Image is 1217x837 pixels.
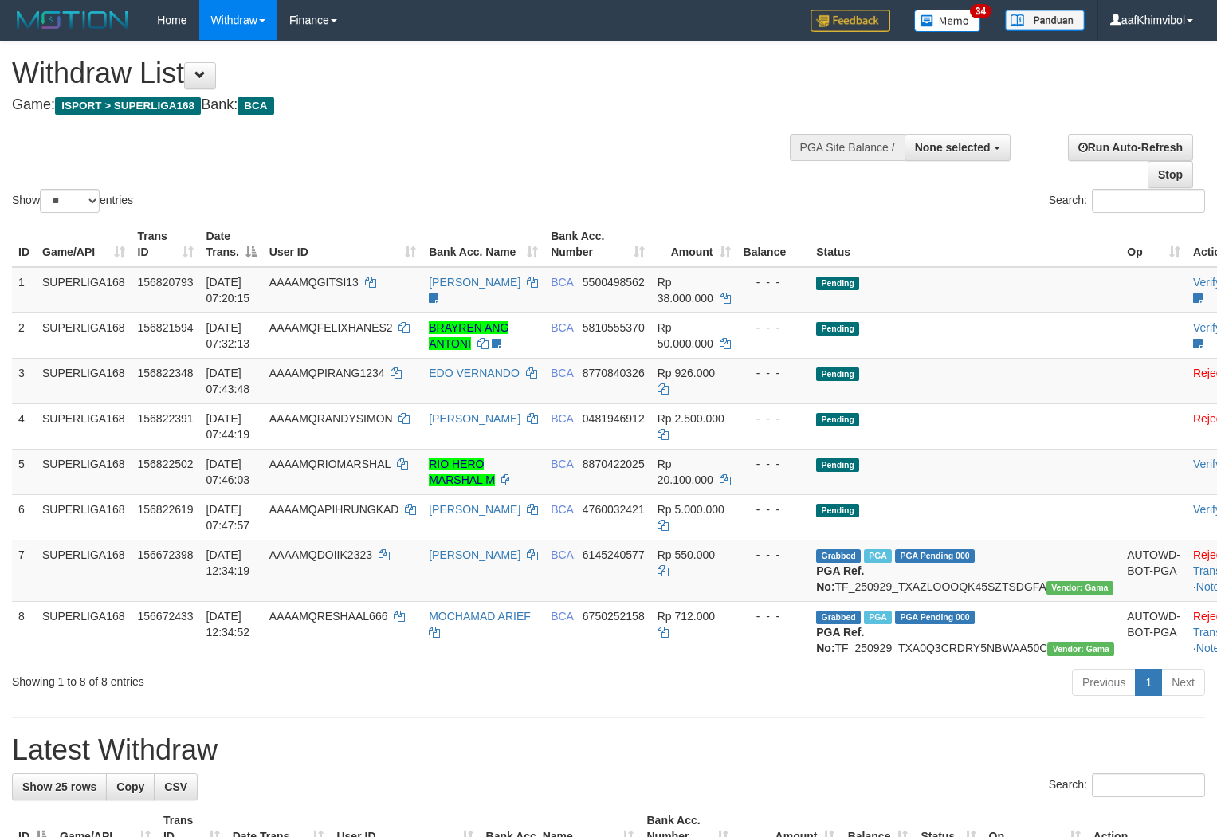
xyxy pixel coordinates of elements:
td: 7 [12,540,36,601]
div: - - - [744,274,804,290]
th: Trans ID: activate to sort column ascending [132,222,200,267]
span: Rp 38.000.000 [658,276,713,305]
span: AAAAMQRIOMARSHAL [269,458,391,470]
th: Status [810,222,1121,267]
span: BCA [551,503,573,516]
span: BCA [551,458,573,470]
span: BCA [551,276,573,289]
span: Copy 6750252158 to clipboard [583,610,645,623]
a: CSV [154,773,198,800]
span: BCA [551,367,573,379]
div: - - - [744,501,804,517]
span: PGA Pending [895,549,975,563]
span: 156822391 [138,412,194,425]
span: Copy [116,780,144,793]
span: Rp 2.500.000 [658,412,724,425]
a: BRAYREN ANG ANTONI [429,321,508,350]
span: BCA [551,321,573,334]
span: [DATE] 07:20:15 [206,276,250,305]
span: Show 25 rows [22,780,96,793]
td: SUPERLIGA168 [36,358,132,403]
b: PGA Ref. No: [816,564,864,593]
th: Date Trans.: activate to sort column descending [200,222,263,267]
td: AUTOWD-BOT-PGA [1121,601,1187,662]
img: Feedback.jpg [811,10,890,32]
div: - - - [744,411,804,426]
input: Search: [1092,189,1205,213]
span: 156822348 [138,367,194,379]
span: Pending [816,367,859,381]
th: Op: activate to sort column ascending [1121,222,1187,267]
span: Pending [816,413,859,426]
th: Bank Acc. Name: activate to sort column ascending [422,222,544,267]
img: MOTION_logo.png [12,8,133,32]
span: AAAAMQRESHAAL666 [269,610,388,623]
label: Search: [1049,189,1205,213]
td: SUPERLIGA168 [36,540,132,601]
span: 156672433 [138,610,194,623]
a: [PERSON_NAME] [429,503,520,516]
a: [PERSON_NAME] [429,548,520,561]
span: AAAAMQFELIXHANES2 [269,321,393,334]
label: Show entries [12,189,133,213]
span: [DATE] 07:32:13 [206,321,250,350]
div: Showing 1 to 8 of 8 entries [12,667,495,690]
span: [DATE] 07:46:03 [206,458,250,486]
a: RIO HERO MARSHAL M [429,458,495,486]
span: Rp 926.000 [658,367,715,379]
span: BCA [551,548,573,561]
td: SUPERLIGA168 [36,312,132,358]
td: SUPERLIGA168 [36,403,132,449]
td: SUPERLIGA168 [36,449,132,494]
a: EDO VERNANDO [429,367,520,379]
th: Balance [737,222,811,267]
span: Copy 4760032421 to clipboard [583,503,645,516]
a: Run Auto-Refresh [1068,134,1193,161]
span: Grabbed [816,611,861,624]
span: Pending [816,504,859,517]
span: 156821594 [138,321,194,334]
td: SUPERLIGA168 [36,494,132,540]
b: PGA Ref. No: [816,626,864,654]
span: Grabbed [816,549,861,563]
span: BCA [551,610,573,623]
span: 156822619 [138,503,194,516]
a: 1 [1135,669,1162,696]
th: Bank Acc. Number: activate to sort column ascending [544,222,651,267]
td: AUTOWD-BOT-PGA [1121,540,1187,601]
div: - - - [744,456,804,472]
div: - - - [744,547,804,563]
a: [PERSON_NAME] [429,276,520,289]
td: 3 [12,358,36,403]
span: [DATE] 07:44:19 [206,412,250,441]
h1: Withdraw List [12,57,795,89]
td: 1 [12,267,36,313]
span: 156822502 [138,458,194,470]
h4: Game: Bank: [12,97,795,113]
span: Rp 5.000.000 [658,503,724,516]
td: TF_250929_TXA0Q3CRDRY5NBWAA50C [810,601,1121,662]
span: PGA Pending [895,611,975,624]
span: AAAAMQAPIHRUNGKAD [269,503,399,516]
div: - - - [744,608,804,624]
span: None selected [915,141,991,154]
span: Marked by aafsoycanthlai [864,611,892,624]
span: Copy 8770840326 to clipboard [583,367,645,379]
select: Showentries [40,189,100,213]
span: Pending [816,277,859,290]
div: PGA Site Balance / [790,134,905,161]
span: Rp 20.100.000 [658,458,713,486]
span: 156672398 [138,548,194,561]
span: BCA [551,412,573,425]
span: Marked by aafsoycanthlai [864,549,892,563]
a: Copy [106,773,155,800]
td: SUPERLIGA168 [36,601,132,662]
a: [PERSON_NAME] [429,412,520,425]
th: ID [12,222,36,267]
th: Game/API: activate to sort column ascending [36,222,132,267]
span: Rp 550.000 [658,548,715,561]
a: Previous [1072,669,1136,696]
span: Vendor URL: https://trx31.1velocity.biz [1047,642,1114,656]
th: Amount: activate to sort column ascending [651,222,737,267]
span: Rp 712.000 [658,610,715,623]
